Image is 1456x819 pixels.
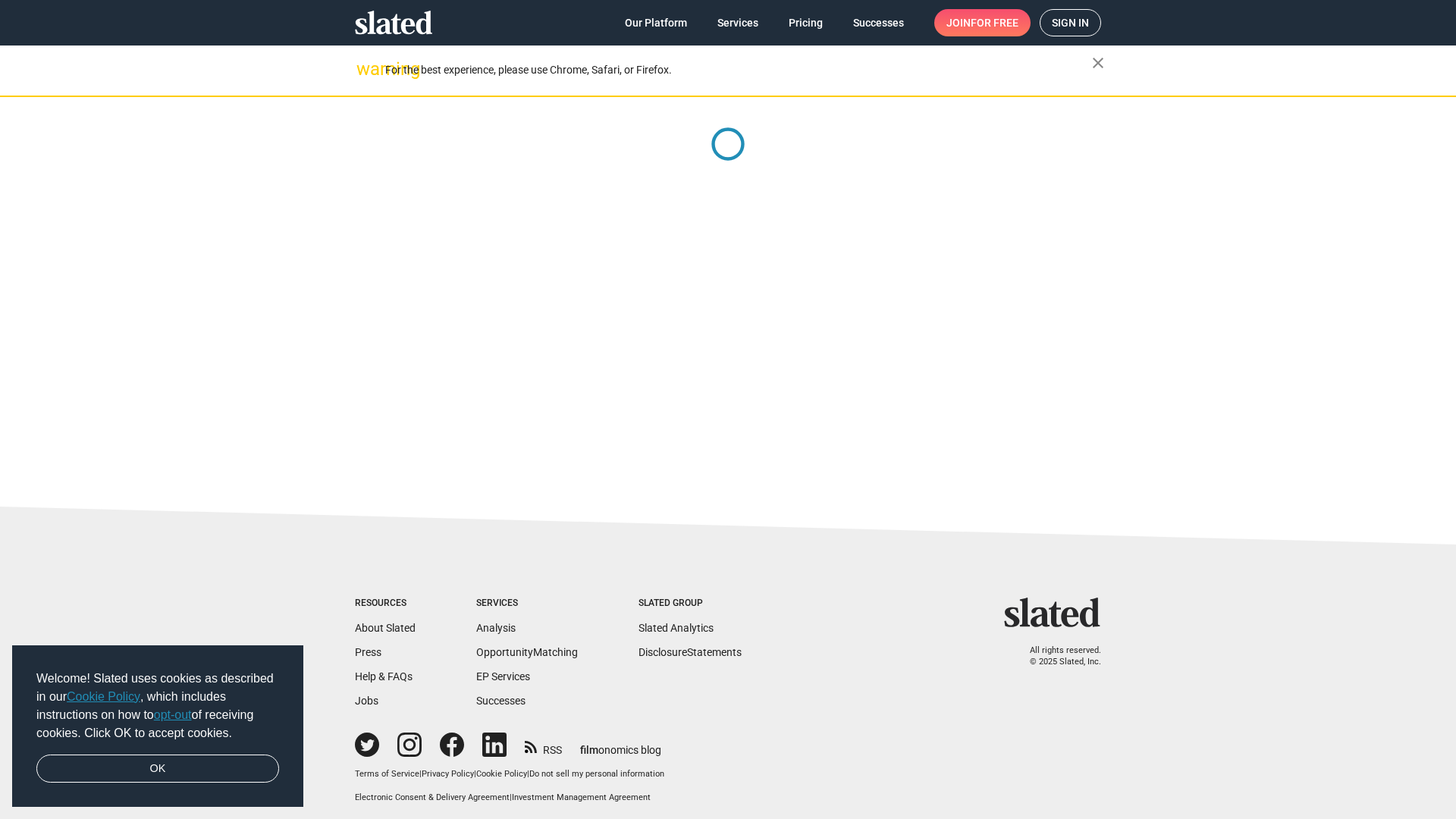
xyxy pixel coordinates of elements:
[355,622,416,634] a: About Slated
[1014,645,1101,667] p: All rights reserved. © 2025 Slated, Inc.
[419,769,422,779] span: |
[1040,9,1101,36] a: Sign in
[613,9,699,36] a: Our Platform
[639,598,742,610] div: Slated Group
[36,670,279,742] span: Welcome! Slated uses cookies as described in our , which includes instructions on how to of recei...
[625,9,687,36] span: Our Platform
[853,9,904,36] span: Successes
[1089,54,1107,72] mat-icon: close
[12,645,303,808] div: cookieconsent
[946,9,1018,36] span: Join
[525,734,562,758] a: RSS
[639,646,742,658] a: DisclosureStatements
[476,695,526,707] a: Successes
[971,9,1018,36] span: for free
[789,9,823,36] span: Pricing
[356,60,375,78] mat-icon: warning
[385,60,1092,80] div: For the best experience, please use Chrome, Safari, or Firefox.
[355,792,510,802] a: Electronic Consent & Delivery Agreement
[580,731,661,758] a: filmonomics blog
[639,622,714,634] a: Slated Analytics
[355,646,381,658] a: Press
[67,690,140,703] a: Cookie Policy
[154,708,192,721] a: opt-out
[777,9,835,36] a: Pricing
[1052,10,1089,36] span: Sign in
[476,670,530,682] a: EP Services
[841,9,916,36] a: Successes
[355,670,413,682] a: Help & FAQs
[529,769,664,780] button: Do not sell my personal information
[476,622,516,634] a: Analysis
[705,9,770,36] a: Services
[512,792,651,802] a: Investment Management Agreement
[527,769,529,779] span: |
[36,755,279,783] a: dismiss cookie message
[355,598,416,610] div: Resources
[476,598,578,610] div: Services
[510,792,512,802] span: |
[422,769,474,779] a: Privacy Policy
[355,695,378,707] a: Jobs
[476,769,527,779] a: Cookie Policy
[474,769,476,779] span: |
[934,9,1031,36] a: Joinfor free
[476,646,578,658] a: OpportunityMatching
[355,769,419,779] a: Terms of Service
[717,9,758,36] span: Services
[580,744,598,756] span: film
